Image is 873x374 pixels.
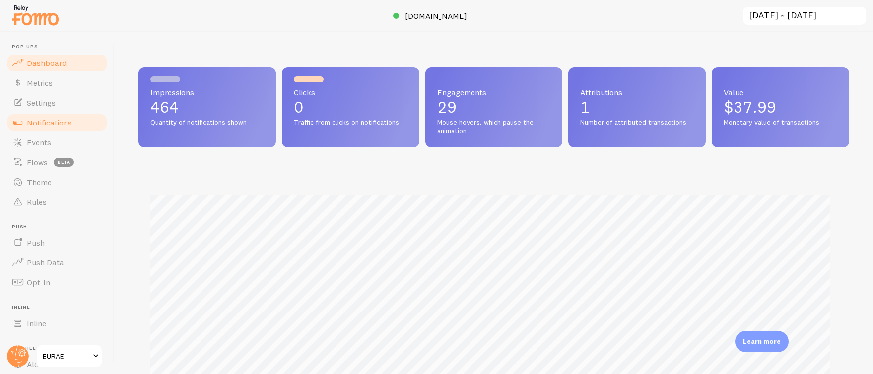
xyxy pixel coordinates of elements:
[27,197,47,207] span: Rules
[6,113,108,132] a: Notifications
[27,257,64,267] span: Push Data
[54,158,74,167] span: beta
[294,99,407,115] p: 0
[724,97,776,117] span: $37.99
[27,58,67,68] span: Dashboard
[6,132,108,152] a: Events
[150,99,264,115] p: 464
[27,177,52,187] span: Theme
[294,88,407,96] span: Clicks
[437,88,551,96] span: Engagements
[437,99,551,115] p: 29
[27,238,45,248] span: Push
[12,44,108,50] span: Pop-ups
[6,53,108,73] a: Dashboard
[6,152,108,172] a: Flows beta
[6,172,108,192] a: Theme
[6,313,108,333] a: Inline
[6,272,108,292] a: Opt-In
[12,304,108,311] span: Inline
[6,73,108,93] a: Metrics
[580,88,694,96] span: Attributions
[27,98,56,108] span: Settings
[27,137,51,147] span: Events
[580,99,694,115] p: 1
[27,78,53,88] span: Metrics
[6,233,108,252] a: Push
[294,118,407,127] span: Traffic from clicks on notifications
[724,88,837,96] span: Value
[437,118,551,135] span: Mouse hovers, which pause the animation
[743,337,781,346] p: Learn more
[36,344,103,368] a: EURAE
[10,2,60,28] img: fomo-relay-logo-orange.svg
[27,277,50,287] span: Opt-In
[12,224,108,230] span: Push
[27,318,46,328] span: Inline
[580,118,694,127] span: Number of attributed transactions
[6,192,108,212] a: Rules
[6,252,108,272] a: Push Data
[150,118,264,127] span: Quantity of notifications shown
[27,157,48,167] span: Flows
[150,88,264,96] span: Impressions
[43,350,90,362] span: EURAE
[724,118,837,127] span: Monetary value of transactions
[735,331,789,352] div: Learn more
[6,93,108,113] a: Settings
[27,118,72,127] span: Notifications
